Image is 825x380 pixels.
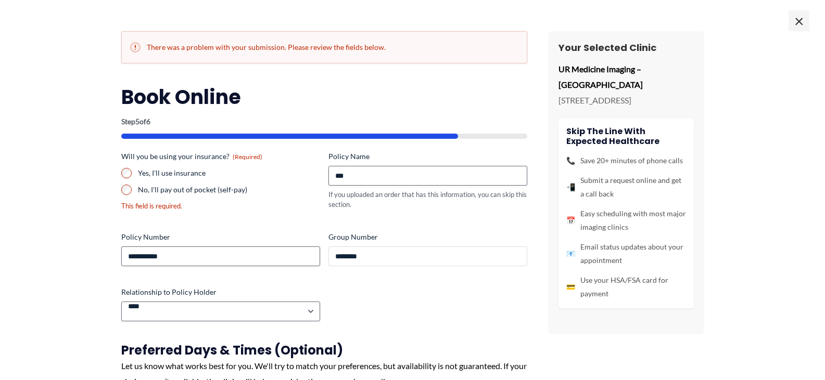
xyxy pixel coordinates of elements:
[135,117,139,126] span: 5
[566,154,686,167] li: Save 20+ minutes of phone calls
[138,168,320,178] label: Yes, I'll use insurance
[566,174,686,201] li: Submit a request online and get a call back
[566,154,575,167] span: 📞
[566,280,575,294] span: 💳
[328,190,527,209] div: If you uploaded an order that has this information, you can skip this section.
[121,201,320,211] div: This field is required.
[121,151,262,162] legend: Will you be using your insurance?
[559,93,694,108] p: [STREET_ADDRESS]
[566,180,575,194] span: 📲
[566,207,686,234] li: Easy scheduling with most major imaging clinics
[566,214,575,227] span: 📅
[130,42,518,53] h2: There was a problem with your submission. Please review the fields below.
[559,61,694,92] p: UR Medicine Imaging – [GEOGRAPHIC_DATA]
[789,10,809,31] span: ×
[121,118,527,125] p: Step of
[566,247,575,260] span: 📧
[233,153,262,161] span: (Required)
[328,232,527,242] label: Group Number
[138,185,320,195] label: No, I'll pay out of pocket (self-pay)
[559,42,694,54] h3: Your Selected Clinic
[566,240,686,267] li: Email status updates about your appointment
[121,232,320,242] label: Policy Number
[121,287,320,297] label: Relationship to Policy Holder
[121,342,527,358] h3: Preferred Days & Times (Optional)
[121,84,527,110] h2: Book Online
[566,273,686,300] li: Use your HSA/FSA card for payment
[328,151,527,162] label: Policy Name
[566,126,686,146] h4: Skip the line with Expected Healthcare
[146,117,150,126] span: 6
